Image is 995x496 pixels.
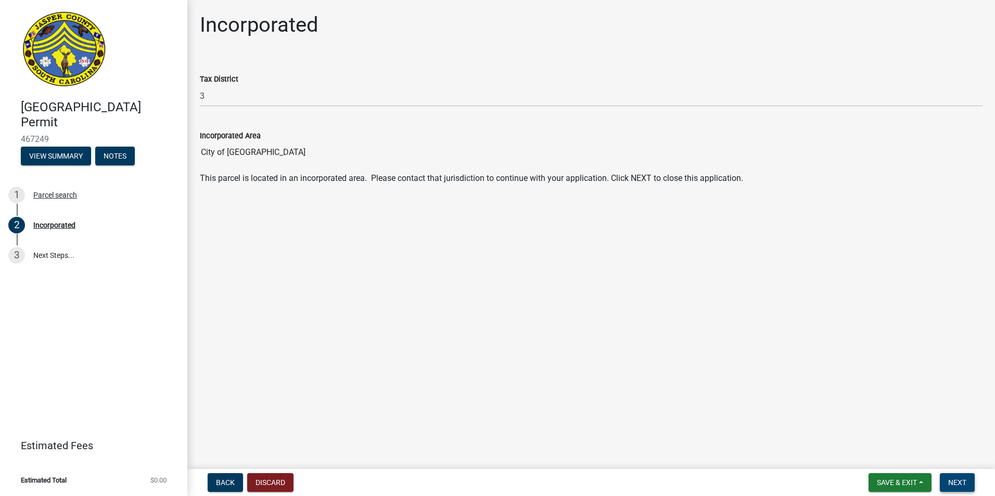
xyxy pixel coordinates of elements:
[247,473,294,492] button: Discard
[21,100,179,130] h4: [GEOGRAPHIC_DATA] Permit
[21,477,67,484] span: Estimated Total
[21,152,91,161] wm-modal-confirm: Summary
[8,217,25,233] div: 2
[95,152,135,161] wm-modal-confirm: Notes
[21,11,108,89] img: Jasper County, South Carolina
[33,221,75,229] div: Incorporated
[208,473,243,492] button: Back
[33,191,77,199] div: Parcel search
[95,147,135,165] button: Notes
[200,76,238,83] label: Tax District
[869,473,932,492] button: Save & Exit
[200,172,983,185] p: This parcel is located in an incorporated area. Please contact that jurisdiction to continue with...
[216,478,235,487] span: Back
[8,435,171,456] a: Estimated Fees
[948,478,966,487] span: Next
[200,12,318,37] h1: Incorporated
[21,134,167,144] span: 467249
[8,187,25,203] div: 1
[877,478,917,487] span: Save & Exit
[150,477,167,484] span: $0.00
[200,133,261,140] label: Incorporated Area
[940,473,975,492] button: Next
[21,147,91,165] button: View Summary
[8,247,25,264] div: 3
